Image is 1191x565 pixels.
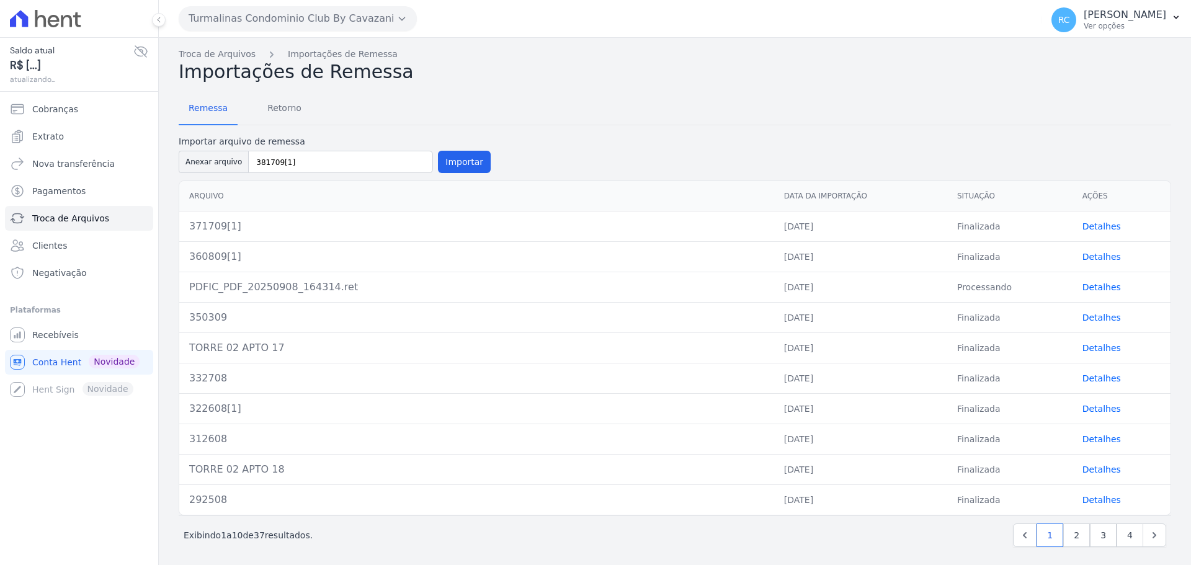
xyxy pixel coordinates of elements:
[32,212,109,225] span: Troca de Arquivos
[10,74,133,85] span: atualizando...
[5,124,153,149] a: Extrato
[184,529,313,541] p: Exibindo a de resultados.
[1082,465,1121,474] a: Detalhes
[10,57,133,74] span: R$ [...]
[947,241,1073,272] td: Finalizada
[947,363,1073,393] td: Finalizada
[221,530,226,540] span: 1
[32,185,86,197] span: Pagamentos
[10,303,148,318] div: Plataformas
[189,280,764,295] div: PDFIC_PDF_20250908_164314.ret
[179,151,249,173] button: Anexar arquivo
[181,96,235,120] span: Remessa
[189,371,764,386] div: 332708
[5,260,153,285] a: Negativação
[32,239,67,252] span: Clientes
[1082,343,1121,353] a: Detalhes
[1082,313,1121,323] a: Detalhes
[254,530,265,540] span: 37
[288,48,398,61] a: Importações de Remessa
[5,97,153,122] a: Cobranças
[5,350,153,375] a: Conta Hent Novidade
[1084,21,1166,31] p: Ver opções
[5,179,153,203] a: Pagamentos
[10,44,133,57] span: Saldo atual
[32,158,115,170] span: Nova transferência
[774,393,947,424] td: [DATE]
[189,249,764,264] div: 360809[1]
[947,211,1073,241] td: Finalizada
[1117,523,1143,547] a: 4
[947,302,1073,332] td: Finalizada
[774,241,947,272] td: [DATE]
[32,103,78,115] span: Cobranças
[438,151,491,173] button: Importar
[189,310,764,325] div: 350309
[774,332,947,363] td: [DATE]
[179,6,417,31] button: Turmalinas Condominio Club By Cavazani
[1082,404,1121,414] a: Detalhes
[189,340,764,355] div: TORRE 02 APTO 17
[10,97,148,402] nav: Sidebar
[5,206,153,231] a: Troca de Arquivos
[89,355,140,368] span: Novidade
[1082,373,1121,383] a: Detalhes
[947,332,1073,363] td: Finalizada
[774,424,947,454] td: [DATE]
[32,130,64,143] span: Extrato
[774,454,947,484] td: [DATE]
[947,181,1073,211] th: Situação
[1063,523,1090,547] a: 2
[179,181,774,211] th: Arquivo
[179,48,1171,61] nav: Breadcrumb
[189,432,764,447] div: 312608
[1082,434,1121,444] a: Detalhes
[947,484,1073,515] td: Finalizada
[1073,181,1171,211] th: Ações
[1013,523,1037,547] a: Previous
[32,356,81,368] span: Conta Hent
[1143,523,1166,547] a: Next
[5,323,153,347] a: Recebíveis
[189,462,764,477] div: TORRE 02 APTO 18
[1082,495,1121,505] a: Detalhes
[179,61,1171,83] h2: Importações de Remessa
[1090,523,1117,547] a: 3
[1042,2,1191,37] button: RC [PERSON_NAME] Ver opções
[774,211,947,241] td: [DATE]
[1058,16,1070,24] span: RC
[179,93,238,125] a: Remessa
[1082,252,1121,262] a: Detalhes
[32,267,87,279] span: Negativação
[774,302,947,332] td: [DATE]
[1084,9,1166,21] p: [PERSON_NAME]
[5,233,153,258] a: Clientes
[774,272,947,302] td: [DATE]
[260,96,309,120] span: Retorno
[32,329,79,341] span: Recebíveis
[947,272,1073,302] td: Processando
[189,492,764,507] div: 292508
[774,181,947,211] th: Data da Importação
[189,219,764,234] div: 371709[1]
[1082,221,1121,231] a: Detalhes
[5,151,153,176] a: Nova transferência
[179,135,491,148] label: Importar arquivo de remessa
[179,48,256,61] a: Troca de Arquivos
[232,530,243,540] span: 10
[251,155,430,170] input: Selecionar arquivo
[774,484,947,515] td: [DATE]
[947,393,1073,424] td: Finalizada
[774,363,947,393] td: [DATE]
[257,93,311,125] a: Retorno
[1037,523,1063,547] a: 1
[1082,282,1121,292] a: Detalhes
[947,454,1073,484] td: Finalizada
[189,401,764,416] div: 322608[1]
[947,424,1073,454] td: Finalizada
